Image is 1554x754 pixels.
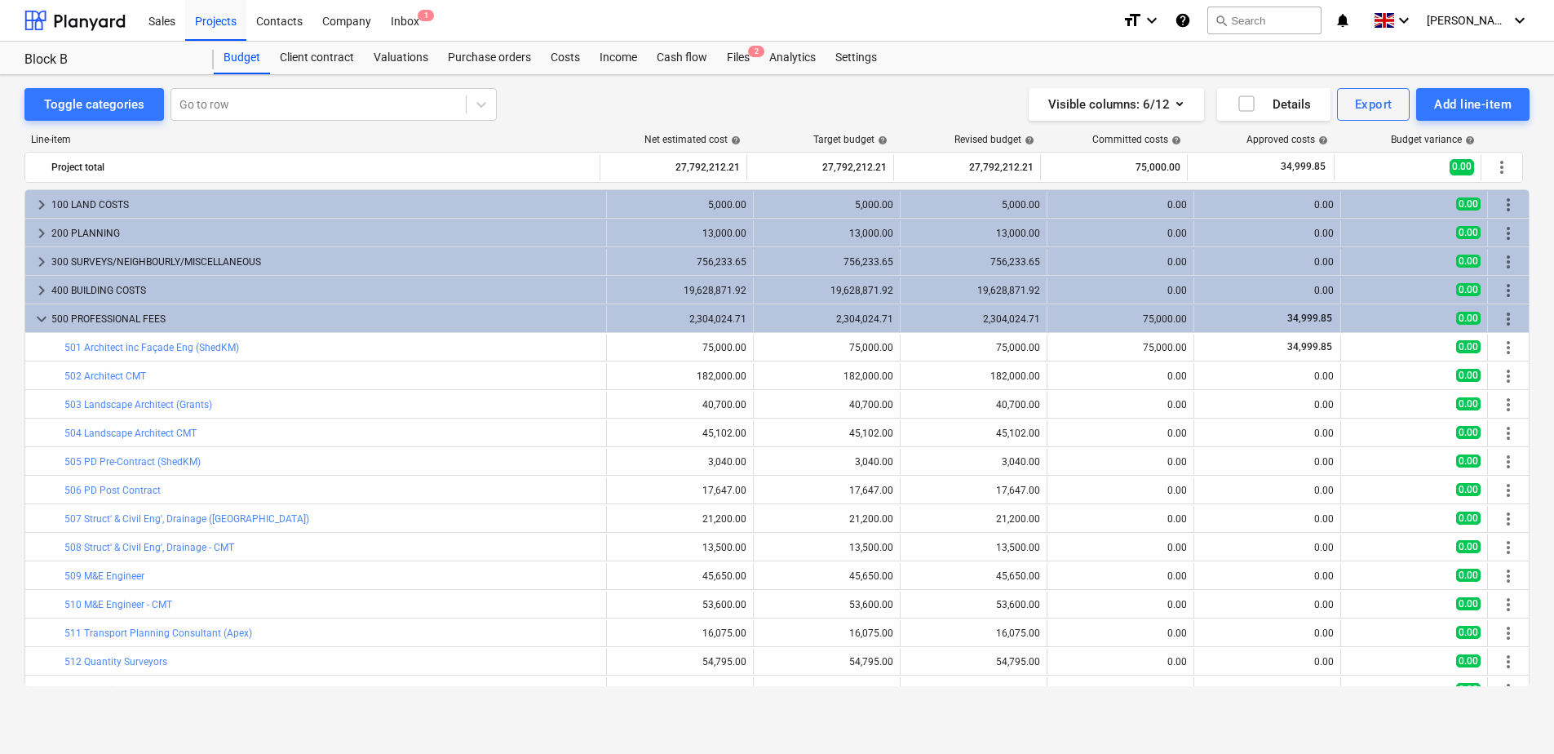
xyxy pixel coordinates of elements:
[954,134,1034,145] div: Revised budget
[1054,256,1187,268] div: 0.00
[1472,676,1554,754] iframe: Chat Widget
[1054,656,1187,668] div: 0.00
[647,42,717,74] a: Cash flow
[1456,483,1481,496] span: 0.00
[1054,485,1187,496] div: 0.00
[760,228,893,239] div: 13,000.00
[1201,399,1334,410] div: 0.00
[760,628,893,639] div: 16,075.00
[1456,597,1481,610] span: 0.00
[541,42,590,74] div: Costs
[1499,309,1518,329] span: More actions
[1168,135,1181,145] span: help
[1201,599,1334,610] div: 0.00
[1355,94,1392,115] div: Export
[1201,199,1334,211] div: 0.00
[44,94,144,115] div: Toggle categories
[1054,628,1187,639] div: 0.00
[64,370,146,382] a: 502 Architect CMT
[1201,542,1334,553] div: 0.00
[1499,538,1518,557] span: More actions
[64,628,252,639] a: 511 Transport Planning Consultant (Apex)
[64,570,144,582] a: 509 M&E Engineer
[613,199,746,211] div: 5,000.00
[1048,94,1184,115] div: Visible columns : 6/12
[1246,134,1328,145] div: Approved costs
[760,399,893,410] div: 40,700.00
[1237,94,1311,115] div: Details
[1201,656,1334,668] div: 0.00
[32,195,51,215] span: keyboard_arrow_right
[1499,366,1518,386] span: More actions
[1456,683,1481,696] span: 0.00
[717,42,759,74] div: Files
[907,256,1040,268] div: 756,233.65
[760,456,893,468] div: 3,040.00
[760,313,893,325] div: 2,304,024.71
[1286,313,1334,324] span: 34,999.85
[1499,595,1518,614] span: More actions
[1286,341,1334,353] span: 34,999.85
[1021,135,1034,145] span: help
[1456,397,1481,410] span: 0.00
[613,370,746,382] div: 182,000.00
[748,46,764,57] span: 2
[1201,256,1334,268] div: 0.00
[1450,159,1474,175] span: 0.00
[907,542,1040,553] div: 13,500.00
[32,281,51,300] span: keyboard_arrow_right
[1499,195,1518,215] span: More actions
[438,42,541,74] div: Purchase orders
[907,428,1040,439] div: 45,102.00
[1456,312,1481,325] span: 0.00
[1201,456,1334,468] div: 0.00
[613,256,746,268] div: 756,233.65
[1456,226,1481,239] span: 0.00
[1054,199,1187,211] div: 0.00
[1201,570,1334,582] div: 0.00
[613,656,746,668] div: 54,795.00
[1499,281,1518,300] span: More actions
[1456,569,1481,582] span: 0.00
[907,685,1040,696] div: 65,103.00
[1492,157,1512,177] span: More actions
[613,342,746,353] div: 75,000.00
[1201,628,1334,639] div: 0.00
[613,428,746,439] div: 45,102.00
[270,42,364,74] div: Client contract
[51,154,593,180] div: Project total
[51,249,600,275] div: 300 SURVEYS/NEIGHBOURLY/MISCELLANEOUS
[1456,455,1481,468] span: 0.00
[760,342,893,353] div: 75,000.00
[759,42,826,74] div: Analytics
[760,370,893,382] div: 182,000.00
[1054,570,1187,582] div: 0.00
[1201,285,1334,296] div: 0.00
[613,485,746,496] div: 17,647.00
[907,399,1040,410] div: 40,700.00
[1337,88,1410,121] button: Export
[760,599,893,610] div: 53,600.00
[51,192,600,218] div: 100 LAND COSTS
[1499,481,1518,500] span: More actions
[644,134,741,145] div: Net estimated cost
[214,42,270,74] a: Budget
[1499,652,1518,672] span: More actions
[590,42,647,74] a: Income
[1054,342,1187,353] div: 75,000.00
[1499,395,1518,415] span: More actions
[760,542,893,553] div: 13,500.00
[1201,428,1334,439] div: 0.00
[1054,399,1187,410] div: 0.00
[1029,88,1204,121] button: Visible columns:6/12
[613,456,746,468] div: 3,040.00
[51,277,600,304] div: 400 BUILDING COSTS
[64,428,197,439] a: 504 Landscape Architect CMT
[1456,197,1481,211] span: 0.00
[1201,513,1334,525] div: 0.00
[24,134,601,145] div: Line-item
[1456,512,1481,525] span: 0.00
[32,224,51,243] span: keyboard_arrow_right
